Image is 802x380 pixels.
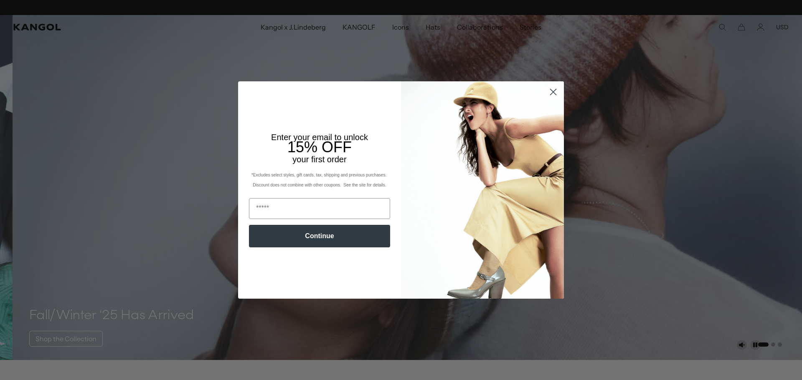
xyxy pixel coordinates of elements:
[271,133,368,142] span: Enter your email to unlock
[249,198,390,219] input: Email
[292,155,346,164] span: your first order
[249,225,390,247] button: Continue
[287,138,352,156] span: 15% OFF
[546,85,561,99] button: Close dialog
[251,173,388,187] span: *Excludes select styles, gift cards, tax, shipping and previous purchases. Discount does not comb...
[401,81,564,298] img: 93be19ad-e773-4382-80b9-c9d740c9197f.jpeg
